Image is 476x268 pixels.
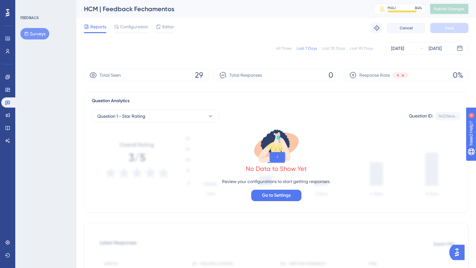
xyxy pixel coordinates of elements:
[359,71,390,79] span: Response Rate
[15,2,40,9] span: Need Help?
[391,45,404,52] div: [DATE]
[434,6,465,11] span: Publish Changes
[388,5,396,11] div: MAU
[229,71,262,79] span: Total Responses
[276,46,292,51] div: All Times
[445,25,454,31] span: Save
[400,25,413,31] span: Cancel
[322,46,345,51] div: Last 30 Days
[350,46,373,51] div: Last 90 Days
[44,3,46,8] div: 4
[84,4,358,13] div: HCM | Feedback Fechamentos
[120,23,148,31] span: Configuration
[92,110,219,123] button: Question 1 - Star Rating
[409,112,433,120] div: Question ID:
[397,73,399,78] span: 4
[387,23,425,33] button: Cancel
[195,70,203,80] span: 29
[100,71,121,79] span: Total Seen
[92,97,129,105] span: Question Analytics
[20,15,39,20] div: FEEDBACK
[453,70,463,80] span: 0%
[415,5,422,11] div: 84 %
[162,23,174,31] span: Editor
[262,192,291,199] span: Go to Settings
[90,23,106,31] span: Reports
[438,114,458,119] div: 9e3256a6...
[449,243,468,262] iframe: UserGuiding AI Assistant Launcher
[429,45,442,52] div: [DATE]
[328,70,333,80] span: 0
[251,190,301,201] button: Go to Settings
[297,46,317,51] div: Last 7 Days
[246,164,307,173] div: No Data to Show Yet
[222,178,330,185] p: Review your configurations to start getting responses.
[97,112,145,120] span: Question 1 - Star Rating
[430,23,468,33] button: Save
[20,28,49,39] button: Surveys
[430,4,468,14] button: Publish Changes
